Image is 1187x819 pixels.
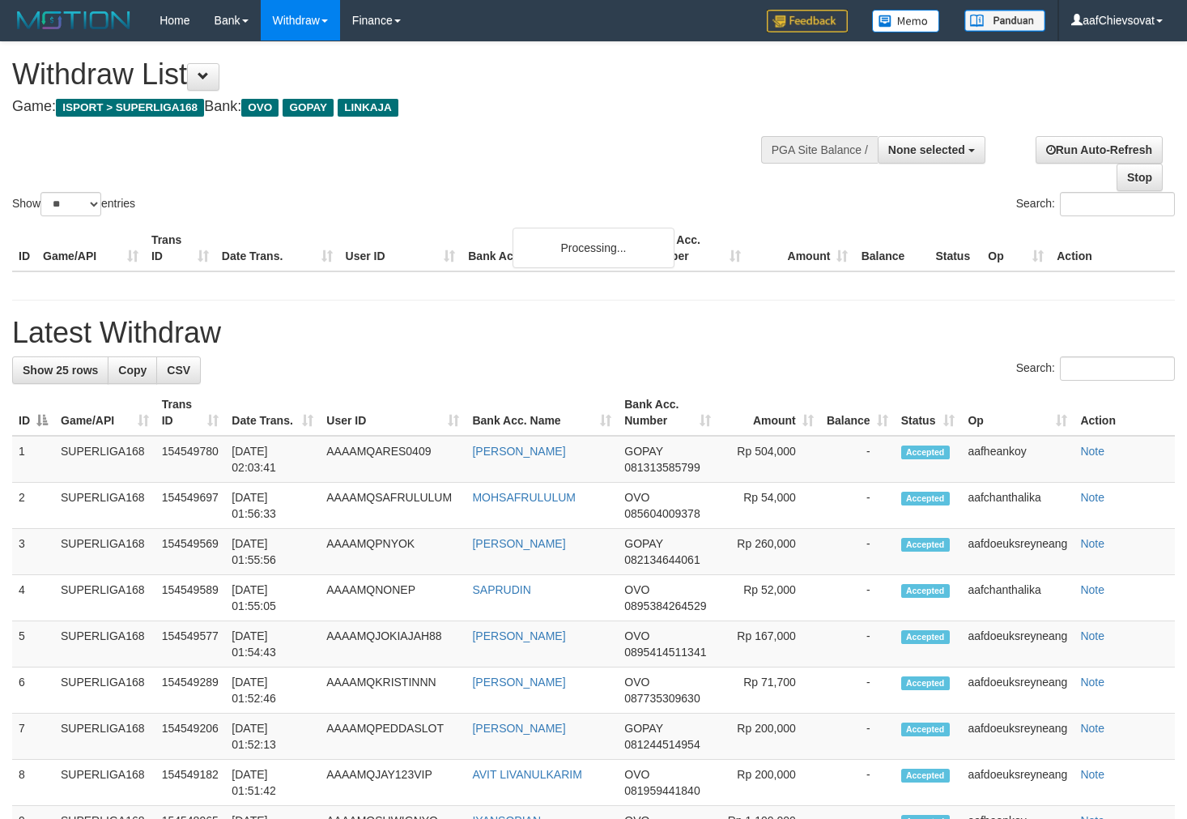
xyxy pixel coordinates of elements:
[717,668,819,714] td: Rp 71,700
[961,390,1074,436] th: Op: activate to sort column ascending
[155,436,226,483] td: 154549780
[767,10,848,32] img: Feedback.jpg
[901,676,950,690] span: Accepted
[12,668,54,714] td: 6
[717,760,819,806] td: Rp 200,000
[472,629,565,642] a: [PERSON_NAME]
[225,529,320,575] td: [DATE] 01:55:56
[472,768,581,781] a: AVIT LIVANULKARIM
[624,692,700,705] span: Copy 087735309630 to clipboard
[624,738,700,751] span: Copy 081244514954 to clipboard
[145,225,215,271] th: Trans ID
[320,760,466,806] td: AAAAMQJAY123VIP
[12,483,54,529] td: 2
[215,225,339,271] th: Date Trans.
[895,390,962,436] th: Status: activate to sort column ascending
[225,621,320,668] td: [DATE] 01:54:43
[1080,491,1104,504] a: Note
[320,575,466,621] td: AAAAMQNONEP
[12,529,54,575] td: 3
[624,599,706,612] span: Copy 0895384264529 to clipboard
[54,529,155,575] td: SUPERLIGA168
[624,722,662,735] span: GOPAY
[155,575,226,621] td: 154549589
[320,529,466,575] td: AAAAMQPNYOK
[12,192,135,216] label: Show entries
[167,364,190,377] span: CSV
[1117,164,1163,191] a: Stop
[12,317,1175,349] h1: Latest Withdraw
[320,714,466,760] td: AAAAMQPEDDASLOT
[1036,136,1163,164] a: Run Auto-Refresh
[820,714,895,760] td: -
[820,529,895,575] td: -
[872,10,940,32] img: Button%20Memo.svg
[1080,583,1104,596] a: Note
[1016,192,1175,216] label: Search:
[225,483,320,529] td: [DATE] 01:56:33
[1080,629,1104,642] a: Note
[225,714,320,760] td: [DATE] 01:52:13
[961,714,1074,760] td: aafdoeuksreyneang
[624,491,649,504] span: OVO
[1016,356,1175,381] label: Search:
[320,483,466,529] td: AAAAMQSAFRULULUM
[618,390,717,436] th: Bank Acc. Number: activate to sort column ascending
[12,99,775,115] h4: Game: Bank:
[283,99,334,117] span: GOPAY
[225,575,320,621] td: [DATE] 01:55:05
[155,390,226,436] th: Trans ID: activate to sort column ascending
[901,630,950,644] span: Accepted
[472,676,565,689] a: [PERSON_NAME]
[717,529,819,575] td: Rp 260,000
[624,646,706,659] span: Copy 0895414511341 to clipboard
[155,621,226,668] td: 154549577
[12,58,775,91] h1: Withdraw List
[225,436,320,483] td: [DATE] 02:03:41
[717,483,819,529] td: Rp 54,000
[12,760,54,806] td: 8
[961,575,1074,621] td: aafchanthalika
[624,445,662,458] span: GOPAY
[108,356,157,384] a: Copy
[12,575,54,621] td: 4
[12,356,108,384] a: Show 25 rows
[624,537,662,550] span: GOPAY
[472,537,565,550] a: [PERSON_NAME]
[36,225,145,271] th: Game/API
[964,10,1045,32] img: panduan.png
[961,436,1074,483] td: aafheankoy
[820,621,895,668] td: -
[54,436,155,483] td: SUPERLIGA168
[462,225,639,271] th: Bank Acc. Name
[820,436,895,483] td: -
[155,714,226,760] td: 154549206
[320,621,466,668] td: AAAAMQJOKIAJAH88
[472,583,530,596] a: SAPRUDIN
[901,538,950,552] span: Accepted
[12,225,36,271] th: ID
[624,461,700,474] span: Copy 081313585799 to clipboard
[472,722,565,735] a: [PERSON_NAME]
[472,491,576,504] a: MOHSAFRULULUM
[717,575,819,621] td: Rp 52,000
[961,668,1074,714] td: aafdoeuksreyneang
[1060,192,1175,216] input: Search:
[513,228,674,268] div: Processing...
[155,760,226,806] td: 154549182
[12,436,54,483] td: 1
[12,621,54,668] td: 5
[320,668,466,714] td: AAAAMQKRISTINNN
[820,390,895,436] th: Balance: activate to sort column ascending
[717,621,819,668] td: Rp 167,000
[23,364,98,377] span: Show 25 rows
[901,584,950,598] span: Accepted
[225,760,320,806] td: [DATE] 01:51:42
[624,768,649,781] span: OVO
[40,192,101,216] select: Showentries
[225,390,320,436] th: Date Trans.: activate to sort column ascending
[54,575,155,621] td: SUPERLIGA168
[118,364,147,377] span: Copy
[961,529,1074,575] td: aafdoeuksreyneang
[901,769,950,783] span: Accepted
